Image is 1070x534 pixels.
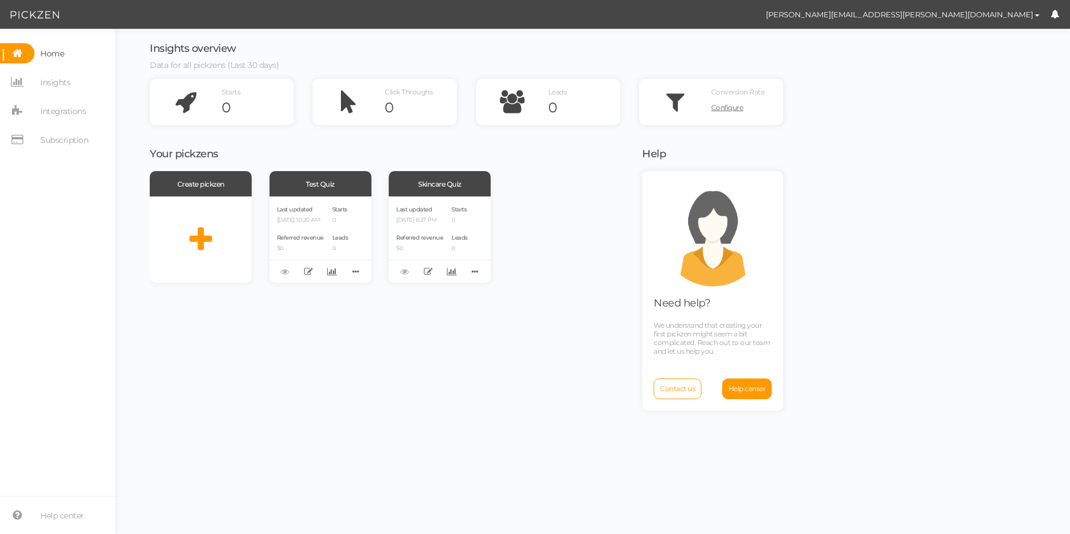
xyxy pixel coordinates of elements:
[332,245,348,252] p: 0
[396,245,443,252] p: $0
[222,99,294,116] div: 0
[722,378,772,399] a: Help center
[389,171,491,196] div: Skincare Quiz
[548,88,567,96] span: Leads
[385,88,432,96] span: Click Throughs
[548,99,620,116] div: 0
[766,10,1033,19] span: [PERSON_NAME][EMAIL_ADDRESS][PERSON_NAME][DOMAIN_NAME]
[150,147,218,160] span: Your pickzens
[389,196,491,283] div: Last updated [DATE] 6:27 PM Referred revenue $0 Starts 0 Leads 0
[396,206,432,213] span: Last updated
[654,297,710,309] span: Need help?
[385,99,457,116] div: 0
[332,217,348,224] p: 0
[711,99,783,116] a: Configure
[150,42,236,55] span: Insights overview
[451,217,468,224] p: 0
[40,506,84,525] span: Help center
[451,206,466,213] span: Starts
[40,44,64,63] span: Home
[332,234,348,241] span: Leads
[277,206,313,213] span: Last updated
[222,88,240,96] span: Starts
[451,245,468,252] p: 0
[735,5,755,25] img: e461e14119391d8baf729a9bdf18d419
[451,234,468,241] span: Leads
[661,183,765,286] img: support.png
[270,196,371,283] div: Last updated [DATE] 10:20 AM Referred revenue $0 Starts 0 Leads 0
[277,245,324,252] p: $0
[40,102,86,120] span: Integrations
[396,217,443,224] p: [DATE] 6:27 PM
[396,234,443,241] span: Referred revenue
[270,171,371,196] div: Test Quiz
[177,180,225,188] span: Create pickzen
[40,131,88,149] span: Subscription
[277,234,324,241] span: Referred revenue
[642,147,666,160] span: Help
[711,88,765,96] span: Conversion Rate
[277,217,324,224] p: [DATE] 10:20 AM
[660,384,695,393] span: Contact us
[711,103,743,112] span: Configure
[40,73,70,92] span: Insights
[10,8,59,22] img: Pickzen logo
[654,321,770,355] span: We understand that creating your first pickzen might seem a bit complicated. Reach out to our tea...
[332,206,347,213] span: Starts
[150,60,279,70] span: Data for all pickzens (Last 30 days)
[728,384,766,393] span: Help center
[755,5,1050,24] button: [PERSON_NAME][EMAIL_ADDRESS][PERSON_NAME][DOMAIN_NAME]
